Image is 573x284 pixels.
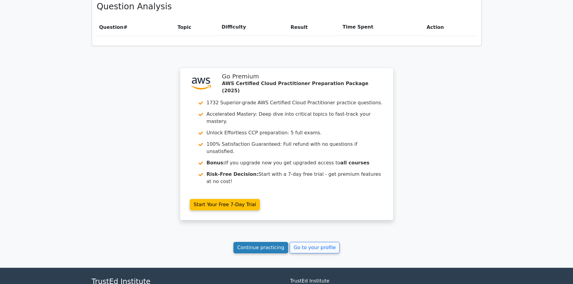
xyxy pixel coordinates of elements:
[290,242,340,253] a: Go to your profile
[97,2,476,12] h3: Question Analysis
[219,19,288,36] th: Difficulty
[190,199,260,210] a: Start Your Free 7-Day Trial
[288,19,340,36] th: Result
[424,19,476,36] th: Action
[97,19,175,36] th: #
[175,19,219,36] th: Topic
[99,24,124,30] span: Question
[233,242,288,253] a: Continue practicing
[340,19,424,36] th: Time Spent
